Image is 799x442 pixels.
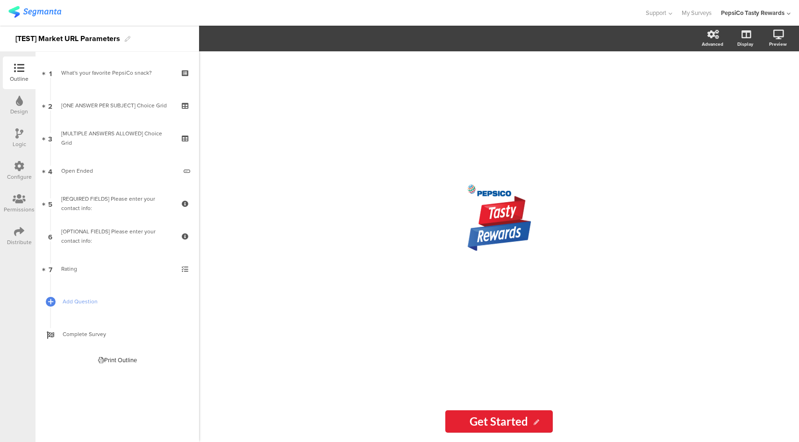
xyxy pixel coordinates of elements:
[63,297,182,306] span: Add Question
[38,56,197,89] a: 1 What's your favorite PepsiCo snack?
[7,238,32,246] div: Distribute
[646,8,666,17] span: Support
[38,220,197,253] a: 6 [OPTIONAL FIELDS] Please enter your contact info:
[49,68,52,78] span: 1
[48,133,52,143] span: 3
[13,140,26,148] div: Logic
[10,107,28,116] div: Design
[8,6,61,18] img: segmanta logo
[38,318,197,351] a: Complete Survey
[38,89,197,122] a: 2 [ONE ANSWER PER SUBJECT] Choice Grid
[4,205,35,214] div: Permissions
[48,231,52,241] span: 6
[38,154,197,187] a: 4 Open Ended
[61,194,173,213] div: [REQUIRED FIELDS] Please enter your contact info:
[10,75,29,83] div: Outline
[61,227,173,246] div: [OPTIONAL FIELDS] Please enter your contact info:
[38,253,197,285] a: 7 Rating
[61,68,173,77] div: What's your favorite PepsiCo snack?
[445,410,553,433] input: Start
[15,31,120,46] div: [TEST] Market URL Parameters
[737,41,753,48] div: Display
[61,166,177,175] div: Open Ended
[63,330,182,339] span: Complete Survey
[721,8,785,17] div: PepsiCo Tasty Rewards
[7,173,32,181] div: Configure
[48,198,52,209] span: 5
[49,264,52,274] span: 7
[48,100,52,111] span: 2
[38,187,197,220] a: 5 [REQUIRED FIELDS] Please enter your contact info:
[98,356,137,365] div: Print Outline
[48,166,52,176] span: 4
[769,41,787,48] div: Preview
[61,264,173,274] div: Rating
[38,122,197,154] a: 3 [MULTIPLE ANSWERS ALLOWED] Choice Grid
[702,41,723,48] div: Advanced
[61,129,173,147] div: [MULTIPLE ANSWERS ALLOWED] Choice Grid
[61,101,173,110] div: [ONE ANSWER PER SUBJECT] Choice Grid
